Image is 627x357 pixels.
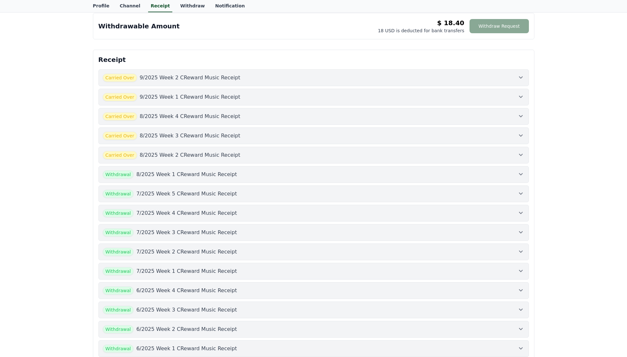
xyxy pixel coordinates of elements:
[103,190,134,198] span: Withdrawal
[98,69,529,86] button: Carried Over 9/2025 Week 2 CReward Music Receipt
[103,267,134,275] span: Withdrawal
[103,228,134,237] span: Withdrawal
[103,74,137,82] span: Carried Over
[98,243,529,260] button: Withdrawal 7/2025 Week 2 CReward Music Receipt
[103,170,134,179] span: Withdrawal
[98,302,529,318] button: Withdrawal 6/2025 Week 3 CReward Music Receipt
[136,267,237,275] p: 7/2025 Week 1 CReward Music Receipt
[103,93,137,101] span: Carried Over
[98,55,529,64] p: Receipt
[98,147,529,164] button: Carried Over 8/2025 Week 2 CReward Music Receipt
[136,190,237,198] p: 7/2025 Week 5 CReward Music Receipt
[470,19,529,33] button: Withdraw Request
[136,345,237,352] p: 6/2025 Week 1 CReward Music Receipt
[136,248,237,256] p: 7/2025 Week 2 CReward Music Receipt
[98,89,529,105] button: Carried Over 9/2025 Week 1 CReward Music Receipt
[103,325,134,333] span: Withdrawal
[98,205,529,222] button: Withdrawal 7/2025 Week 4 CReward Music Receipt
[98,263,529,280] button: Withdrawal 7/2025 Week 1 CReward Music Receipt
[98,185,529,202] button: Withdrawal 7/2025 Week 5 CReward Music Receipt
[98,166,529,183] button: Withdrawal 8/2025 Week 1 CReward Music Receipt
[136,229,237,236] p: 7/2025 Week 3 CReward Music Receipt
[98,282,529,299] button: Withdrawal 6/2025 Week 4 CReward Music Receipt
[140,93,240,101] p: 9/2025 Week 1 CReward Music Receipt
[103,344,134,353] span: Withdrawal
[103,306,134,314] span: Withdrawal
[136,287,237,294] p: 6/2025 Week 4 CReward Music Receipt
[98,108,529,125] button: Carried Over 8/2025 Week 4 CReward Music Receipt
[98,224,529,241] button: Withdrawal 7/2025 Week 3 CReward Music Receipt
[98,321,529,338] button: Withdrawal 6/2025 Week 2 CReward Music Receipt
[437,18,464,27] p: $ 18.40
[98,127,529,144] button: Carried Over 8/2025 Week 3 CReward Music Receipt
[136,171,237,178] p: 8/2025 Week 1 CReward Music Receipt
[103,286,134,295] span: Withdrawal
[378,27,464,34] p: 18 USD is deducted for bank transfers
[140,151,240,159] p: 8/2025 Week 2 CReward Music Receipt
[103,132,137,140] span: Carried Over
[103,112,137,121] span: Carried Over
[136,306,237,314] p: 6/2025 Week 3 CReward Music Receipt
[140,74,240,82] p: 9/2025 Week 2 CReward Music Receipt
[98,22,180,31] p: Withdrawable Amount
[136,209,237,217] p: 7/2025 Week 4 CReward Music Receipt
[140,113,240,120] p: 8/2025 Week 4 CReward Music Receipt
[140,132,240,140] p: 8/2025 Week 3 CReward Music Receipt
[103,151,137,159] span: Carried Over
[98,340,529,357] button: Withdrawal 6/2025 Week 1 CReward Music Receipt
[103,248,134,256] span: Withdrawal
[103,209,134,217] span: Withdrawal
[136,325,237,333] p: 6/2025 Week 2 CReward Music Receipt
